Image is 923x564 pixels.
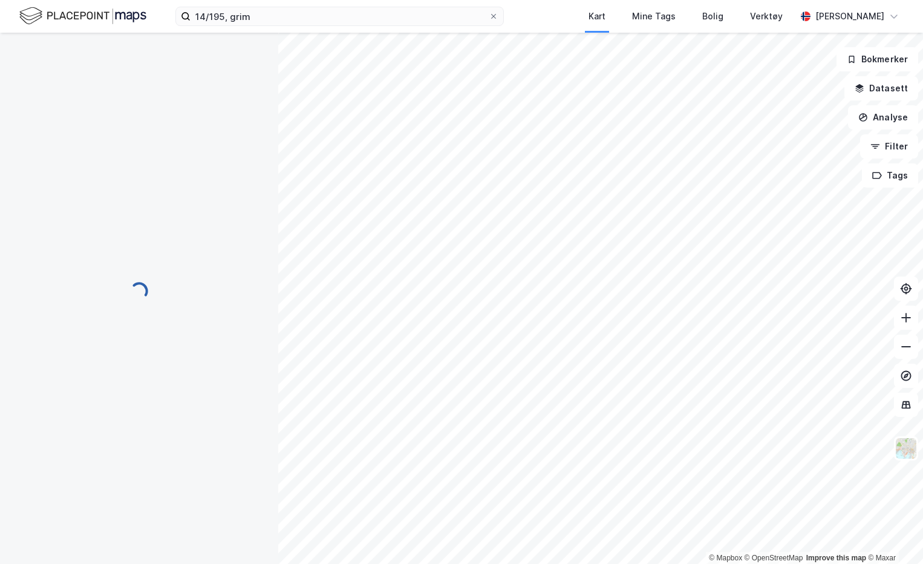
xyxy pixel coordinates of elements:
img: spinner.a6d8c91a73a9ac5275cf975e30b51cfb.svg [129,281,149,301]
a: OpenStreetMap [745,554,803,562]
button: Analyse [848,105,918,130]
div: Kart [589,9,605,24]
div: Bolig [702,9,723,24]
img: logo.f888ab2527a4732fd821a326f86c7f29.svg [19,5,146,27]
div: Mine Tags [632,9,676,24]
div: [PERSON_NAME] [815,9,884,24]
div: Kontrollprogram for chat [863,506,923,564]
a: Mapbox [709,554,742,562]
button: Filter [860,134,918,159]
button: Bokmerker [837,47,918,71]
input: Søk på adresse, matrikkel, gårdeiere, leietakere eller personer [191,7,489,25]
a: Improve this map [806,554,866,562]
img: Z [895,437,918,460]
iframe: Chat Widget [863,506,923,564]
button: Datasett [844,76,918,100]
div: Verktøy [750,9,783,24]
button: Tags [862,163,918,188]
